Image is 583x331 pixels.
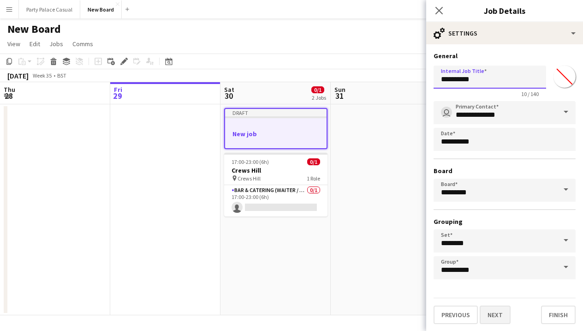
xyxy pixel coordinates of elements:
app-job-card: DraftNew job [224,108,327,149]
a: Comms [69,38,97,50]
h3: Crews Hill [224,166,327,175]
span: Jobs [49,40,63,48]
h3: Job Details [426,5,583,17]
button: Party Palace Casual [19,0,80,18]
span: Comms [72,40,93,48]
h3: New job [225,130,327,138]
app-job-card: 17:00-23:00 (6h)0/1Crews Hill Crews Hill1 RoleBar & Catering (Waiter / waitress)0/117:00-23:00 (6h) [224,153,327,217]
button: Previous [434,306,478,324]
span: 29 [113,90,122,101]
span: Edit [30,40,40,48]
div: [DATE] [7,71,29,80]
span: 0/1 [307,158,320,165]
button: Next [480,306,511,324]
button: New Board [80,0,122,18]
a: View [4,38,24,50]
div: Draft [225,109,327,116]
span: 30 [223,90,234,101]
a: Jobs [46,38,67,50]
span: Fri [114,85,122,94]
span: 0/1 [311,86,324,93]
div: BST [57,72,66,79]
span: 1 Role [307,175,320,182]
span: Thu [4,85,15,94]
h3: Grouping [434,217,576,226]
span: Sun [334,85,345,94]
div: 2 Jobs [312,94,326,101]
a: Edit [26,38,44,50]
h1: New Board [7,22,61,36]
span: View [7,40,20,48]
h3: General [434,52,576,60]
span: Sat [224,85,234,94]
div: Settings [426,22,583,44]
span: Crews Hill [238,175,261,182]
span: Week 35 [30,72,54,79]
span: 31 [333,90,345,101]
span: 28 [2,90,15,101]
span: 17:00-23:00 (6h) [232,158,269,165]
h3: Board [434,167,576,175]
button: Finish [541,306,576,324]
span: 10 / 140 [514,90,546,97]
app-card-role: Bar & Catering (Waiter / waitress)0/117:00-23:00 (6h) [224,185,327,217]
